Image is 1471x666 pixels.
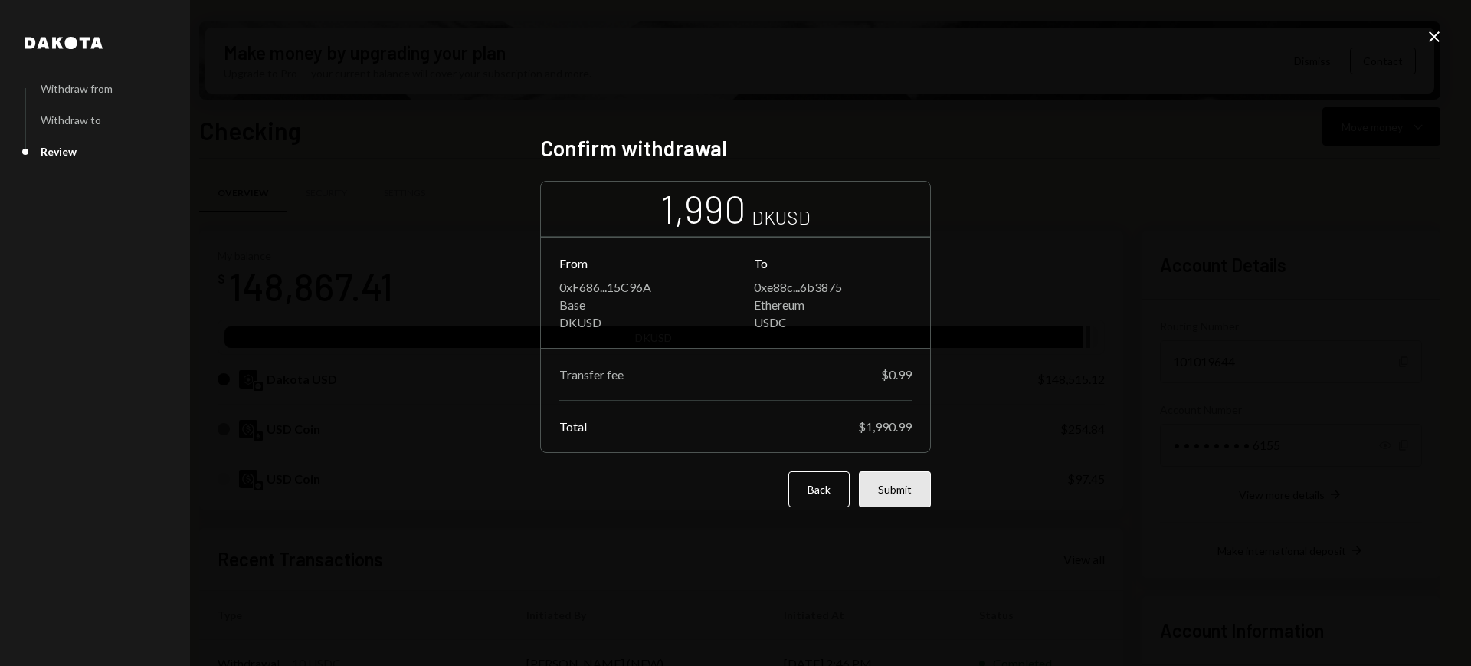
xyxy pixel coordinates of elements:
[41,113,101,126] div: Withdraw to
[559,419,587,434] div: Total
[754,280,912,294] div: 0xe88c...6b3875
[754,256,912,271] div: To
[41,145,77,158] div: Review
[559,256,716,271] div: From
[559,367,624,382] div: Transfer fee
[754,315,912,330] div: USDC
[788,471,850,507] button: Back
[660,185,745,233] div: 1,990
[754,297,912,312] div: Ethereum
[559,315,716,330] div: DKUSD
[752,205,811,230] div: DKUSD
[540,133,931,163] h2: Confirm withdrawal
[881,367,912,382] div: $0.99
[41,82,113,95] div: Withdraw from
[858,419,912,434] div: $1,990.99
[859,471,931,507] button: Submit
[559,297,716,312] div: Base
[559,280,716,294] div: 0xF686...15C96A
